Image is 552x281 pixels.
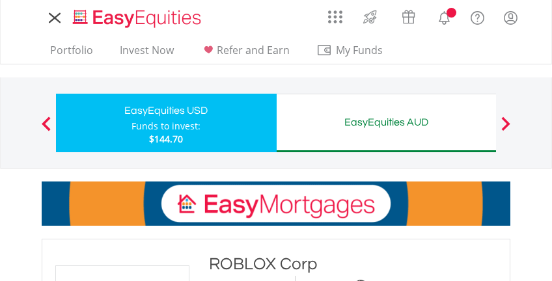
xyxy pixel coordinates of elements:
span: Refer and Earn [217,43,290,57]
div: EasyEquities AUD [284,113,489,131]
img: grid-menu-icon.svg [328,10,342,24]
a: My Profile [494,3,527,32]
img: vouchers-v2.svg [398,7,419,27]
a: Refer and Earn [195,44,295,64]
div: Funds to invest: [131,120,200,133]
div: ROBLOX Corp [209,252,497,276]
span: $144.70 [149,133,183,145]
a: AppsGrid [320,3,351,24]
a: Vouchers [389,3,428,27]
img: EasyMortage Promotion Banner [42,181,510,226]
img: thrive-v2.svg [359,7,381,27]
span: My Funds [316,42,402,59]
button: Previous [33,123,59,136]
a: Invest Now [115,44,179,64]
a: Portfolio [45,44,98,64]
div: EasyEquities USD [64,101,269,120]
img: EasyEquities_Logo.png [70,8,206,29]
a: Notifications [428,3,461,29]
button: Next [493,123,519,136]
a: FAQ's and Support [461,3,494,29]
a: Home page [68,3,206,29]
